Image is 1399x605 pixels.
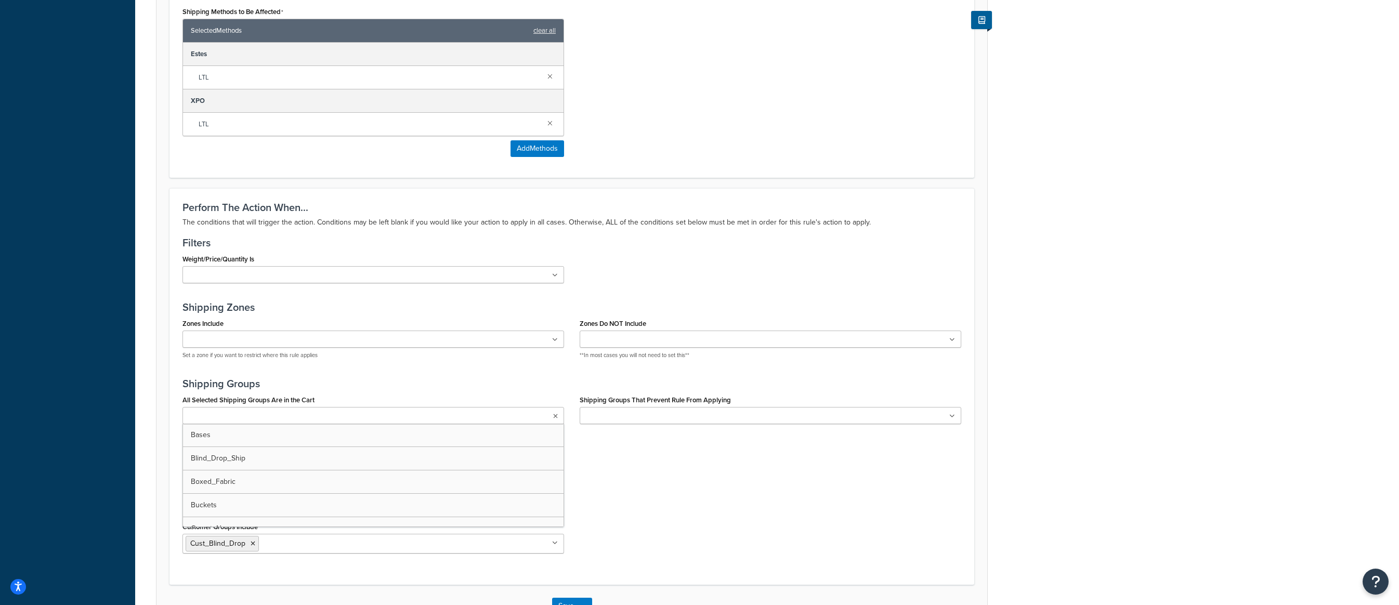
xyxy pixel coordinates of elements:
button: AddMethods [511,140,564,157]
button: Open Resource Center [1363,569,1389,595]
div: Estes [183,43,564,66]
a: Carpet_Narrow [183,517,564,540]
p: Set a zone if you want to restrict where this rule applies [182,351,564,359]
a: Blind_Drop_Ship [183,447,564,470]
span: Bases [191,429,211,440]
span: Cust_Blind_Drop [190,538,245,549]
label: Weight/Price/Quantity Is [182,255,254,263]
p: The conditions that will trigger the action. Conditions may be left blank if you would like your ... [182,216,961,229]
a: Boxed_Fabric [183,470,564,493]
p: **In most cases you will not need to set this** [580,351,961,359]
h3: Perform The Action When... [182,202,961,213]
label: Zones Do NOT Include [580,320,646,327]
h3: Customer Groups [182,505,961,516]
span: Carpet_Narrow [191,523,240,534]
label: Shipping Groups That Prevent Rule From Applying [580,396,731,404]
span: Blind_Drop_Ship [191,453,245,464]
h3: Shipping Zones [182,301,961,313]
button: Show Help Docs [971,11,992,29]
h3: Shipping Groups [182,378,961,389]
span: Buckets [191,499,217,510]
span: LTL [199,117,539,131]
label: Customer Groups Include [182,523,258,531]
label: Zones Include [182,320,224,327]
a: Bases [183,424,564,446]
a: clear all [533,23,556,38]
span: Boxed_Fabric [191,476,236,487]
div: XPO [183,89,564,113]
h3: Filters [182,237,961,248]
span: Selected Methods [191,23,528,38]
label: Shipping Methods to Be Affected [182,8,283,16]
span: LTL [199,70,539,85]
a: Buckets [183,494,564,517]
label: All Selected Shipping Groups Are in the Cart [182,396,315,404]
